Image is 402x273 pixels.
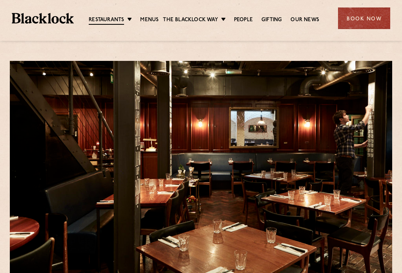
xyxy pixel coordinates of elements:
[291,16,319,24] a: Our News
[89,16,124,25] a: Restaurants
[261,16,282,24] a: Gifting
[234,16,253,24] a: People
[12,13,74,24] img: BL_Textured_Logo-footer-cropped.svg
[338,7,390,29] div: Book Now
[163,16,217,24] a: The Blacklock Way
[140,16,159,24] a: Menus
